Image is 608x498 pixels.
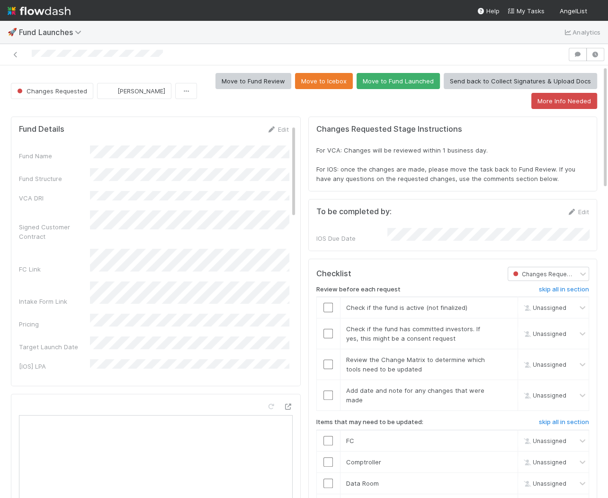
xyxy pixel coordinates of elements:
span: Unassigned [521,480,566,487]
h6: Review before each request [316,286,401,293]
span: Unassigned [521,392,566,399]
span: For VCA: Changes will be reviewed within 1 business day. For IOS: once the changes are made, plea... [316,146,577,182]
a: Analytics [563,27,600,38]
button: Move to Fund Review [215,73,291,89]
span: Check if the fund is active (not finalized) [346,304,467,311]
span: AngelList [560,7,587,15]
button: Move to Fund Launched [357,73,440,89]
a: skip all in section [539,286,589,297]
h6: skip all in section [539,418,589,426]
h6: Items that may need to be updated: [316,418,423,426]
span: Unassigned [521,437,566,444]
button: [PERSON_NAME] [97,83,171,99]
div: Fund Name [19,151,90,161]
span: Data Room [346,480,379,487]
h6: skip all in section [539,286,589,293]
div: Pricing [19,319,90,329]
img: logo-inverted-e16ddd16eac7371096b0.svg [8,3,71,19]
h5: Changes Requested Stage Instructions [316,125,589,134]
img: avatar_eed832e9-978b-43e4-b51e-96e46fa5184b.png [591,7,600,16]
span: Changes Requested [15,87,87,95]
a: skip all in section [539,418,589,430]
span: Unassigned [521,459,566,466]
span: Review the Change Matrix to determine which tools need to be updated [346,356,485,373]
div: [IOS] LPA [19,362,90,371]
div: Intake Form Link [19,297,90,306]
span: My Tasks [507,7,545,15]
a: Edit [567,208,589,216]
span: 🚀 [8,28,17,36]
span: Comptroller [346,458,381,466]
div: VCA DRI [19,193,90,203]
span: Check if the fund has committed investors. If yes, this might be a consent request [346,325,480,342]
span: FC [346,437,354,444]
span: Unassigned [521,304,566,311]
span: Changes Requested [511,271,580,278]
div: Fund Structure [19,174,90,183]
a: My Tasks [507,6,545,16]
button: More Info Needed [531,93,597,109]
div: IOS Due Date [316,234,387,243]
div: Help [477,6,500,16]
span: Add date and note for any changes that were made [346,387,484,404]
div: Signed Customer Contract [19,222,90,241]
button: Changes Requested [11,83,93,99]
h5: Fund Details [19,125,64,134]
img: avatar_04f2f553-352a-453f-b9fb-c6074dc60769.png [105,86,115,96]
span: Unassigned [521,361,566,368]
h5: To be completed by: [316,207,392,217]
span: Unassigned [521,330,566,337]
a: Edit [267,126,289,133]
div: FC Link [19,264,90,274]
button: Send back to Collect Signatures & Upload Docs [444,73,597,89]
h5: Checklist [316,269,351,279]
span: Fund Launches [19,27,86,37]
div: Target Launch Date [19,342,90,352]
button: Move to Icebox [295,73,353,89]
span: [PERSON_NAME] [117,87,165,95]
